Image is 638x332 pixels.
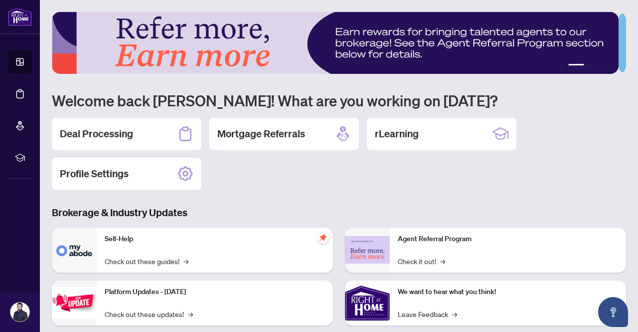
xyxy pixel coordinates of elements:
h2: Profile Settings [60,167,129,181]
h3: Brokerage & Industry Updates [52,206,626,220]
button: 5 [604,64,608,68]
button: 4 [596,64,600,68]
span: pushpin [317,232,329,244]
span: → [440,256,445,267]
button: 1 [560,64,564,68]
p: We want to hear what you think! [398,287,618,298]
img: Self-Help [52,228,97,273]
h2: Mortgage Referrals [217,127,305,141]
img: We want to hear what you think! [345,281,390,326]
button: 6 [612,64,616,68]
p: Self-Help [105,234,325,245]
span: → [183,256,188,267]
h2: rLearning [375,127,419,141]
button: Open asap [598,297,628,327]
h1: Welcome back [PERSON_NAME]! What are you working on [DATE]? [52,91,626,110]
a: Leave Feedback→ [398,309,457,320]
img: logo [8,7,32,26]
img: Profile Icon [10,303,29,322]
img: Platform Updates - July 21, 2025 [52,287,97,319]
h2: Deal Processing [60,127,133,141]
img: Slide 1 [52,12,619,74]
span: → [188,309,193,320]
button: 3 [588,64,592,68]
button: 2 [568,64,584,68]
p: Agent Referral Program [398,234,618,245]
img: Agent Referral Program [345,236,390,264]
a: Check out these updates!→ [105,309,193,320]
p: Platform Updates - [DATE] [105,287,325,298]
a: Check out these guides!→ [105,256,188,267]
a: Check it out!→ [398,256,445,267]
span: → [452,309,457,320]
